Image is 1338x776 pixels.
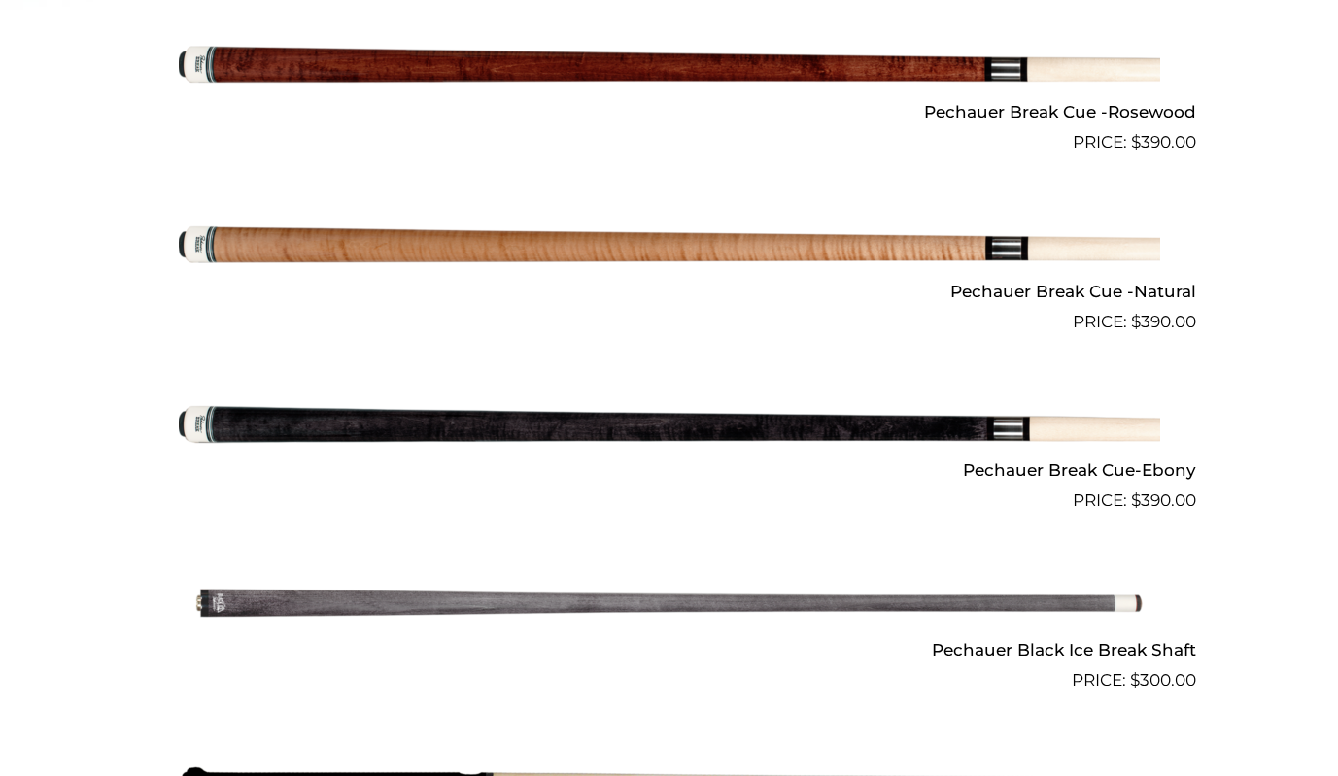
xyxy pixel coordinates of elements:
a: Pechauer Break Cue -Natural $390.00 [143,163,1196,334]
img: Pechauer Break Cue -Natural [179,163,1160,326]
h2: Pechauer Black Ice Break Shaft [143,631,1196,667]
img: Pechauer Break Cue-Ebony [179,343,1160,506]
a: Pechauer Break Cue-Ebony $390.00 [143,343,1196,514]
h2: Pechauer Break Cue -Rosewood [143,94,1196,130]
h2: Pechauer Break Cue -Natural [143,273,1196,309]
bdi: 390.00 [1131,490,1196,510]
bdi: 300.00 [1130,670,1196,690]
bdi: 390.00 [1131,132,1196,152]
img: Pechauer Black Ice Break Shaft [179,522,1160,685]
bdi: 390.00 [1131,312,1196,331]
a: Pechauer Black Ice Break Shaft $300.00 [143,522,1196,692]
span: $ [1131,490,1141,510]
span: $ [1130,670,1140,690]
span: $ [1131,312,1141,331]
h2: Pechauer Break Cue-Ebony [143,453,1196,489]
span: $ [1131,132,1141,152]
